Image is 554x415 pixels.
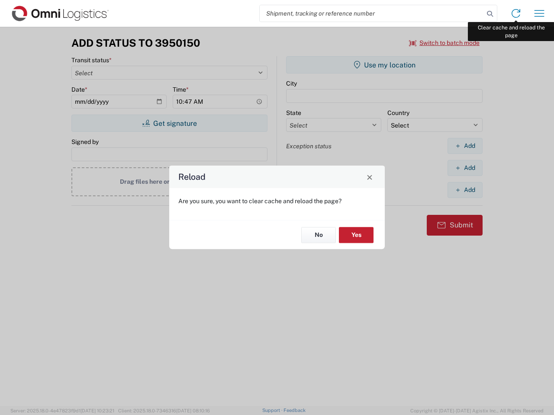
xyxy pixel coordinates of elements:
button: No [301,227,336,243]
h4: Reload [178,171,206,183]
button: Yes [339,227,374,243]
button: Close [364,171,376,183]
p: Are you sure, you want to clear cache and reload the page? [178,197,376,205]
input: Shipment, tracking or reference number [260,5,484,22]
